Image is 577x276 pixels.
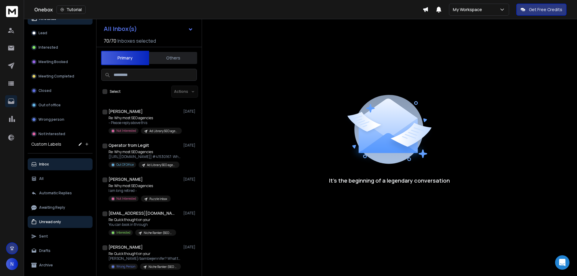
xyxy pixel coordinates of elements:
[144,231,172,235] p: Niche Ranker (SEO agencies)
[28,70,93,82] button: Meeting Completed
[39,220,61,224] p: Unread only
[147,163,176,167] p: Ad Library SEO agencies
[116,230,130,235] p: Interested
[183,211,197,216] p: [DATE]
[108,176,143,182] h1: [PERSON_NAME]
[183,143,197,148] p: [DATE]
[516,4,566,16] button: Get Free Credits
[183,109,197,114] p: [DATE]
[108,244,143,250] h1: [PERSON_NAME]
[28,259,93,271] button: Archive
[108,116,181,120] p: Re: Why most SEO agencies
[38,59,68,64] p: Meeting Booked
[108,150,181,154] p: Re: Why most SEO agencies
[149,197,167,201] p: Puzzle Inbox
[108,222,176,227] p: You can book in through
[38,31,47,35] p: Lead
[39,176,44,181] p: All
[28,27,93,39] button: Lead
[28,85,93,97] button: Closed
[38,88,51,93] p: Closed
[108,154,181,159] p: [[URL][DOMAIN_NAME]] #41530167: Why most SEO agencies
[39,234,48,239] p: Sent
[28,99,93,111] button: Out of office
[38,45,58,50] p: Interested
[39,248,50,253] p: Drafts
[108,142,149,148] h1: Operator from Legiit
[28,173,93,185] button: All
[34,5,423,14] div: Onebox
[110,89,121,94] label: Select
[116,162,134,167] p: Out Of Office
[28,230,93,242] button: Sent
[529,7,562,13] p: Get Free Credits
[38,103,61,108] p: Out of office
[108,188,171,193] p: I am long retired -
[56,5,86,14] button: Tutorial
[116,129,136,133] p: Not Interested
[104,37,116,44] span: 70 / 70
[39,263,53,268] p: Archive
[148,265,177,269] p: Niche Ranker (SEO agencies)
[108,183,171,188] p: Re: Why most SEO agencies
[101,51,149,65] button: Primary
[38,132,65,136] p: Not Interested
[108,251,181,256] p: Re: Quick thought on your
[149,129,178,133] p: Ad Library SEO agencies
[28,56,93,68] button: Meeting Booked
[329,176,450,185] p: It’s the beginning of a legendary conversation
[28,202,93,214] button: Awaiting Reply
[108,217,176,222] p: Re: Quick thought on your
[28,216,93,228] button: Unread only
[555,255,569,270] div: Open Intercom Messenger
[108,256,181,261] p: [PERSON_NAME]/bambiejennifer? What the....? Best Regards,
[28,187,93,199] button: Automatic Replies
[28,128,93,140] button: Not Interested
[28,41,93,53] button: Interested
[453,7,484,13] p: My Workspace
[104,26,137,32] h1: All Inbox(s)
[116,264,135,269] p: Wrong Person
[6,258,18,270] button: N
[39,205,65,210] p: Awaiting Reply
[38,117,64,122] p: Wrong person
[28,245,93,257] button: Drafts
[183,245,197,250] p: [DATE]
[28,158,93,170] button: Inbox
[108,210,175,216] h1: [EMAIL_ADDRESS][DOMAIN_NAME]
[183,177,197,182] p: [DATE]
[28,114,93,126] button: Wrong person
[149,51,197,65] button: Others
[39,191,72,196] p: Automatic Replies
[108,108,143,114] h1: [PERSON_NAME]
[31,141,61,147] h3: Custom Labels
[99,23,198,35] button: All Inbox(s)
[118,37,156,44] h3: Inboxes selected
[116,196,136,201] p: Not Interested
[108,120,181,125] p: -- Please reply above this
[38,74,74,79] p: Meeting Completed
[39,162,49,167] p: Inbox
